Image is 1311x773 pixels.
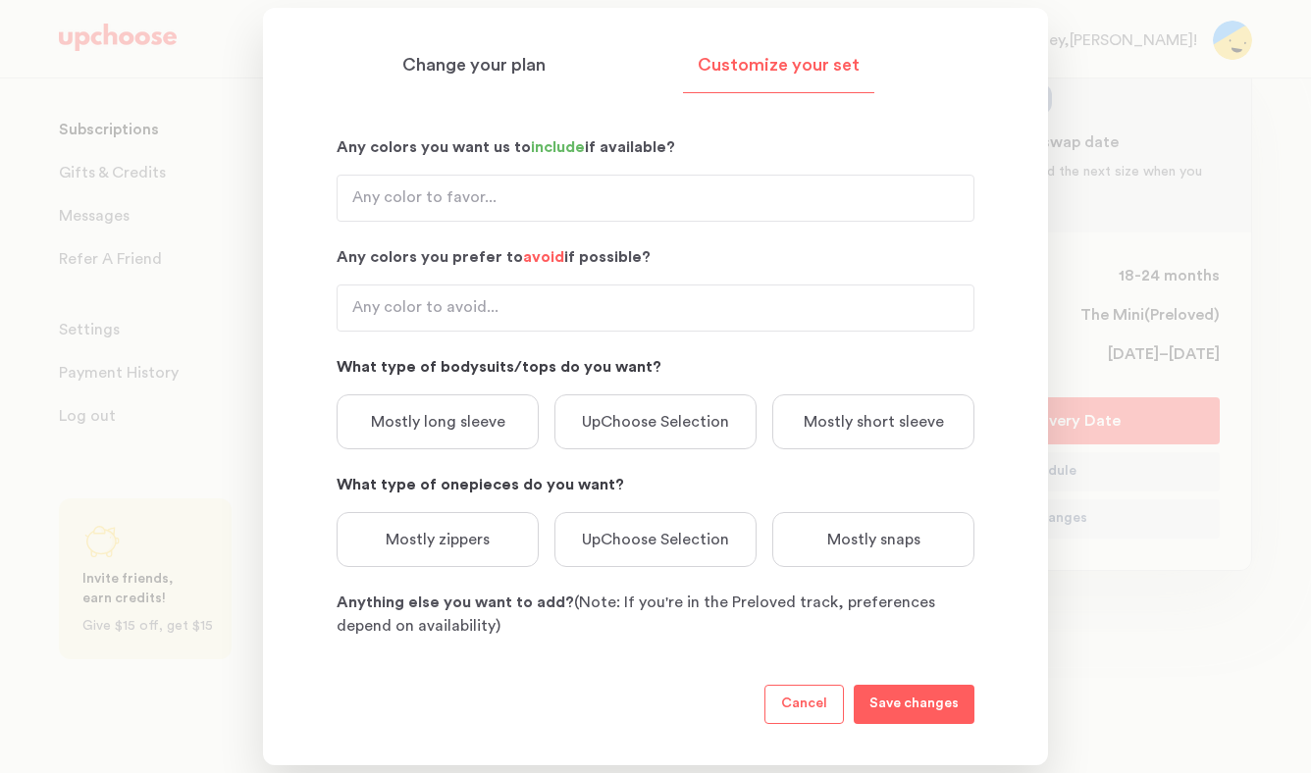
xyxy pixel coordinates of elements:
p: Save changes [869,693,959,716]
p: UpChoose Selection [582,528,729,551]
span: avoid [523,249,564,265]
p: Mostly zippers [386,528,490,551]
span: if available? [585,139,675,155]
p: UpChoose Selection [582,410,729,434]
span: (Note: If you're in the Preloved track, preferences depend on availability) [337,594,935,634]
button: Save changes [854,685,974,724]
p: Customize your set [698,54,860,77]
input: Any color to avoid... [337,284,974,332]
span: if possible? [564,249,651,265]
p: Mostly long sleeve [371,410,505,434]
button: Cancel [764,685,844,724]
p: Anything else you want to add? [337,591,974,638]
p: Any colors you want us to [337,135,974,159]
input: Any color to favor... [337,175,974,222]
span: include [531,139,585,155]
p: Mostly snaps [827,528,920,551]
p: Change your plan [402,54,546,77]
p: Cancel [781,693,827,716]
p: Mostly short sleeve [804,410,944,434]
p: Any colors you prefer to [337,245,974,269]
p: What type of onepieces do you want? [337,473,974,496]
p: What type of bodysuits/tops do you want? [337,355,974,379]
